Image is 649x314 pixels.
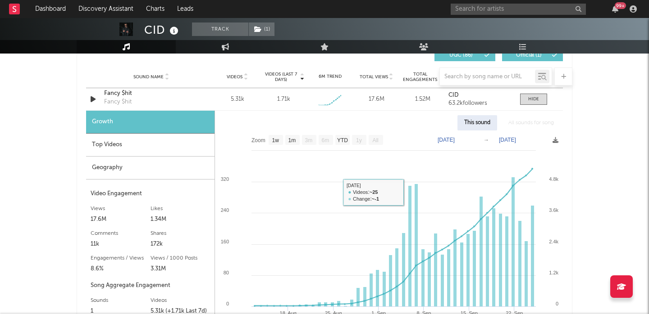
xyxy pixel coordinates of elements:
div: Engagements / Views [91,253,151,264]
div: Geography [86,157,215,179]
text: Zoom [251,137,265,144]
text: 6m [322,137,329,144]
div: CID [144,22,181,37]
button: (1) [249,22,274,36]
div: Sounds [91,295,151,306]
text: → [484,137,489,143]
div: 8.6% [91,264,151,274]
text: 1y [356,137,362,144]
div: Comments [91,228,151,239]
text: All [372,137,378,144]
div: Fancy $hit [104,98,132,107]
div: Views / 1000 Posts [151,253,210,264]
div: 1.52M [402,95,444,104]
a: CID [448,92,511,99]
div: 1.71k [277,95,290,104]
div: Videos [151,295,210,306]
div: Video Engagement [91,188,210,199]
text: 0 [226,301,229,306]
div: Views [91,203,151,214]
text: 1m [288,137,296,144]
text: YTD [337,137,348,144]
text: 160 [221,239,229,244]
span: UGC ( 86 ) [440,53,482,58]
div: 99 + [615,2,626,9]
div: Top Videos [86,134,215,157]
input: Search by song name or URL [440,73,535,81]
text: 1w [272,137,279,144]
text: 0 [556,301,558,306]
div: 172k [151,239,210,250]
div: 5.31k [216,95,258,104]
text: 80 [224,270,229,275]
text: 3m [305,137,313,144]
div: 17.6M [356,95,398,104]
text: 2.4k [549,239,558,244]
button: Official(1) [502,49,563,61]
span: ( 1 ) [248,22,275,36]
div: 11k [91,239,151,250]
text: 240 [221,207,229,213]
text: [DATE] [499,137,516,143]
div: Growth [86,111,215,134]
input: Search for artists [451,4,586,15]
div: Song Aggregate Engagement [91,280,210,291]
div: Shares [151,228,210,239]
div: 3.31M [151,264,210,274]
div: All sounds for song [502,115,561,130]
text: [DATE] [438,137,455,143]
a: Fancy $hit [104,89,198,98]
button: 99+ [612,5,618,13]
div: 63.2k followers [448,100,511,107]
button: UGC(86) [434,49,495,61]
div: This sound [457,115,497,130]
span: Official ( 1 ) [508,53,549,58]
button: Track [192,22,248,36]
text: 1.2k [549,270,558,275]
div: 17.6M [91,214,151,225]
text: 3.6k [549,207,558,213]
text: 320 [221,176,229,182]
text: 4.8k [549,176,558,182]
strong: CID [448,92,459,98]
div: Likes [151,203,210,214]
div: 1.34M [151,214,210,225]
